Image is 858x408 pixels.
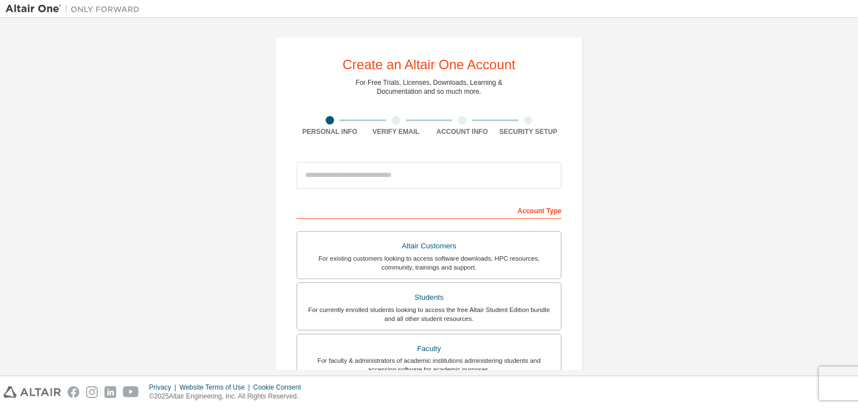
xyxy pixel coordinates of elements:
[363,127,430,136] div: Verify Email
[149,392,308,401] p: © 2025 Altair Engineering, Inc. All Rights Reserved.
[179,383,253,392] div: Website Terms of Use
[68,386,79,398] img: facebook.svg
[356,78,503,96] div: For Free Trials, Licenses, Downloads, Learning & Documentation and so much more.
[123,386,139,398] img: youtube.svg
[304,290,554,305] div: Students
[104,386,116,398] img: linkedin.svg
[304,238,554,254] div: Altair Customers
[297,127,363,136] div: Personal Info
[297,201,561,219] div: Account Type
[253,383,307,392] div: Cookie Consent
[304,254,554,272] div: For existing customers looking to access software downloads, HPC resources, community, trainings ...
[342,58,516,71] div: Create an Altair One Account
[429,127,495,136] div: Account Info
[304,305,554,323] div: For currently enrolled students looking to access the free Altair Student Edition bundle and all ...
[3,386,61,398] img: altair_logo.svg
[304,356,554,374] div: For faculty & administrators of academic institutions administering students and accessing softwa...
[304,341,554,357] div: Faculty
[6,3,145,15] img: Altair One
[86,386,98,398] img: instagram.svg
[149,383,179,392] div: Privacy
[495,127,562,136] div: Security Setup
